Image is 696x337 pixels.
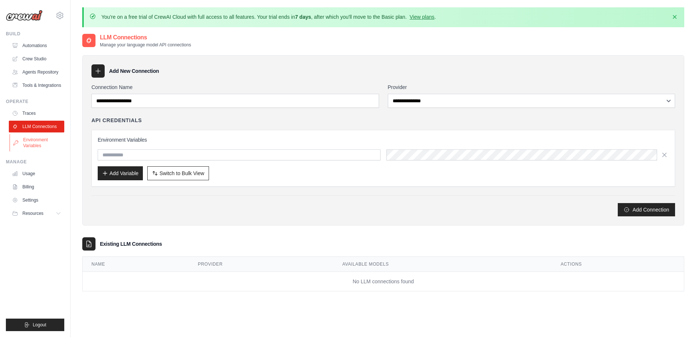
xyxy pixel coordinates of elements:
div: Manage [6,159,64,165]
th: Available Models [333,257,552,272]
span: Switch to Bulk View [159,170,204,177]
div: Build [6,31,64,37]
h2: LLM Connections [100,33,191,42]
button: Add Variable [98,166,143,180]
a: Settings [9,194,64,206]
a: Environment Variables [10,134,65,152]
strong: 7 days [295,14,311,20]
h4: API Credentials [91,117,142,124]
h3: Environment Variables [98,136,669,143]
a: Automations [9,40,64,52]
p: Manage your language model API connections [100,42,191,48]
a: Usage [9,168,64,180]
button: Logout [6,319,64,331]
h3: Existing LLM Connections [100,240,162,248]
a: Crew Studio [9,53,64,65]
td: No LLM connections found [83,272,684,291]
a: Billing [9,181,64,193]
button: Add Connection [618,203,675,216]
span: Logout [33,322,46,328]
a: View plans [410,14,434,20]
button: Switch to Bulk View [147,166,209,180]
a: Tools & Integrations [9,79,64,91]
div: Operate [6,99,64,104]
img: Logo [6,10,43,21]
button: Resources [9,207,64,219]
p: You're on a free trial of CrewAI Cloud with full access to all features. Your trial ends in , aft... [101,13,436,21]
th: Provider [189,257,333,272]
h3: Add New Connection [109,67,159,75]
th: Name [83,257,189,272]
a: Traces [9,107,64,119]
a: Agents Repository [9,66,64,78]
label: Connection Name [91,84,379,91]
label: Provider [388,84,675,91]
a: LLM Connections [9,121,64,132]
th: Actions [552,257,684,272]
span: Resources [22,210,43,216]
